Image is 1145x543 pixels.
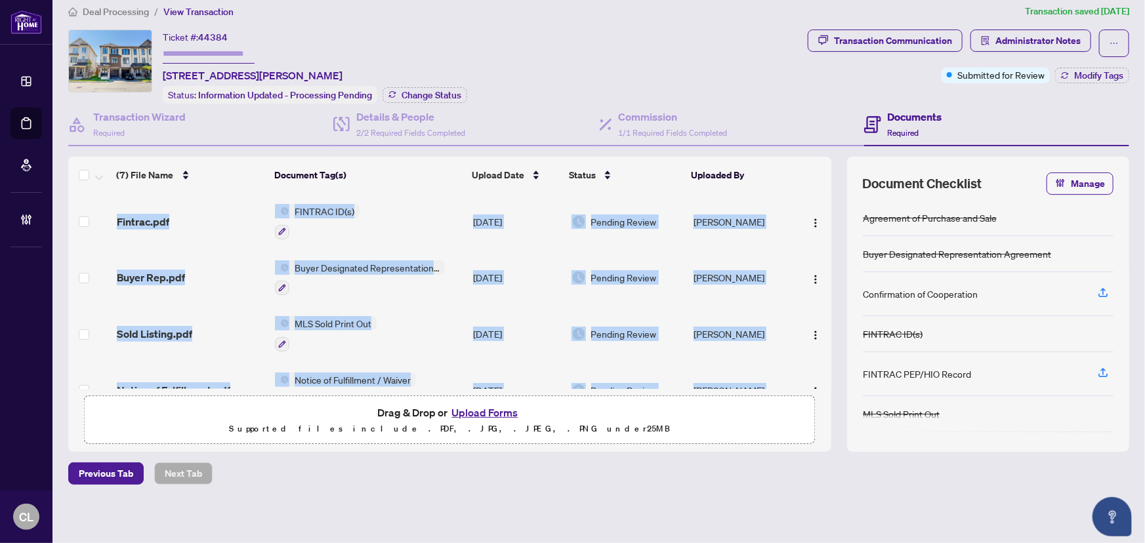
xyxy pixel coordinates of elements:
[289,260,445,275] span: Buyer Designated Representation Agreement
[805,267,826,288] button: Logo
[275,316,289,331] img: Status Icon
[68,7,77,16] span: home
[356,128,465,138] span: 2/2 Required Fields Completed
[163,68,343,83] span: [STREET_ADDRESS][PERSON_NAME]
[888,128,919,138] span: Required
[591,214,657,229] span: Pending Review
[289,316,377,331] span: MLS Sold Print Out
[79,463,133,484] span: Previous Tab
[805,323,826,344] button: Logo
[591,327,657,341] span: Pending Review
[85,396,815,445] span: Drag & Drop orUpload FormsSupported files include .PDF, .JPG, .JPEG, .PNG under25MB
[69,30,152,92] img: IMG-E12231304_1.jpg
[468,306,566,362] td: [DATE]
[863,367,971,381] div: FINTRAC PEP/HIO Record
[117,168,174,182] span: (7) File Name
[163,86,377,104] div: Status:
[269,157,467,193] th: Document Tag(s)
[569,168,596,182] span: Status
[688,362,797,418] td: [PERSON_NAME]
[383,87,467,103] button: Change Status
[805,380,826,401] button: Logo
[163,30,228,45] div: Ticket #:
[572,383,586,397] img: Document Status
[467,157,564,193] th: Upload Date
[154,462,213,485] button: Next Tab
[591,383,657,397] span: Pending Review
[810,218,821,228] img: Logo
[957,68,1045,82] span: Submitted for Review
[805,211,826,232] button: Logo
[68,462,144,485] button: Previous Tab
[117,326,192,342] span: Sold Listing.pdf
[275,260,289,275] img: Status Icon
[468,250,566,306] td: [DATE]
[688,193,797,250] td: [PERSON_NAME]
[688,306,797,362] td: [PERSON_NAME]
[863,287,978,301] div: Confirmation of Cooperation
[863,211,997,225] div: Agreement of Purchase and Sale
[1055,68,1129,83] button: Modify Tags
[970,30,1091,52] button: Administrator Notes
[572,214,586,229] img: Document Status
[275,204,360,239] button: Status IconFINTRAC ID(s)
[1071,173,1105,194] span: Manage
[863,247,1051,261] div: Buyer Designated Representation Agreement
[356,109,465,125] h4: Details & People
[810,274,821,285] img: Logo
[863,407,940,421] div: MLS Sold Print Out
[1093,497,1132,536] button: Open asap
[117,382,230,398] span: Notice of Fulfillment.pdf
[117,214,169,230] span: Fintrac.pdf
[448,404,522,421] button: Upload Forms
[810,330,821,340] img: Logo
[275,316,377,352] button: Status IconMLS Sold Print Out
[275,260,445,296] button: Status IconBuyer Designated Representation Agreement
[834,30,952,51] div: Transaction Communication
[93,128,125,138] span: Required
[117,270,185,285] span: Buyer Rep.pdf
[686,157,793,193] th: Uploaded By
[1025,4,1129,19] article: Transaction saved [DATE]
[688,250,797,306] td: [PERSON_NAME]
[1110,39,1119,48] span: ellipsis
[1047,172,1114,195] button: Manage
[572,327,586,341] img: Document Status
[468,193,566,250] td: [DATE]
[863,327,923,341] div: FINTRAC ID(s)
[888,109,942,125] h4: Documents
[1074,71,1123,80] span: Modify Tags
[198,89,372,101] span: Information Updated - Processing Pending
[19,508,33,526] span: CL
[572,270,586,285] img: Document Status
[289,204,360,218] span: FINTRAC ID(s)
[468,362,566,418] td: [DATE]
[112,157,270,193] th: (7) File Name
[93,421,807,437] p: Supported files include .PDF, .JPG, .JPEG, .PNG under 25 MB
[275,204,289,218] img: Status Icon
[154,4,158,19] li: /
[981,36,990,45] span: solution
[275,372,289,387] img: Status Icon
[198,31,228,43] span: 44384
[619,128,728,138] span: 1/1 Required Fields Completed
[275,372,416,408] button: Status IconNotice of Fulfillment / Waiver
[810,386,821,397] img: Logo
[289,372,416,387] span: Notice of Fulfillment / Waiver
[10,10,42,34] img: logo
[591,270,657,285] span: Pending Review
[163,6,234,18] span: View Transaction
[83,6,149,18] span: Deal Processing
[377,404,522,421] span: Drag & Drop or
[564,157,686,193] th: Status
[402,90,461,100] span: Change Status
[619,109,728,125] h4: Commission
[472,168,524,182] span: Upload Date
[93,109,186,125] h4: Transaction Wizard
[808,30,963,52] button: Transaction Communication
[995,30,1081,51] span: Administrator Notes
[863,174,982,193] span: Document Checklist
